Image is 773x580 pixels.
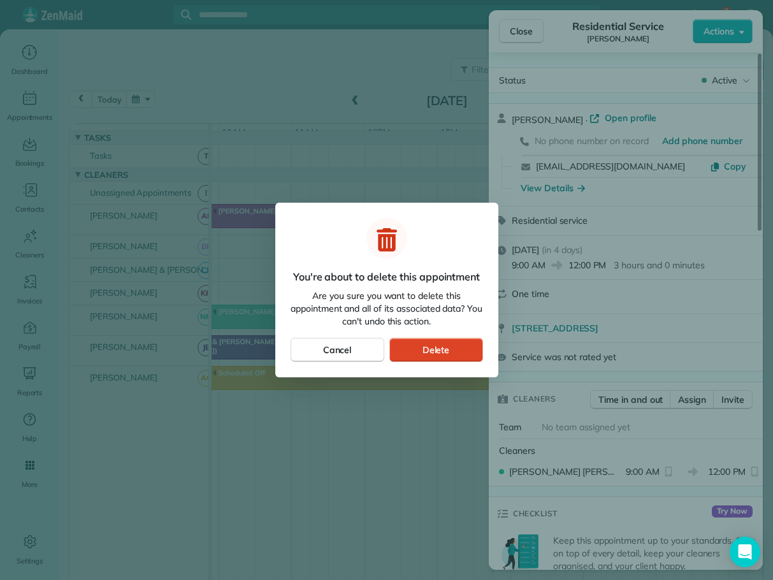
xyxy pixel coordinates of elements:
button: Delete [389,338,483,362]
span: You're about to delete this appointment [293,269,480,284]
span: Delete [423,344,450,356]
span: Are you sure you want to delete this appointment and all of its associated data? You can't undo t... [291,289,483,328]
button: Cancel [291,338,384,362]
span: Cancel [323,344,352,356]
